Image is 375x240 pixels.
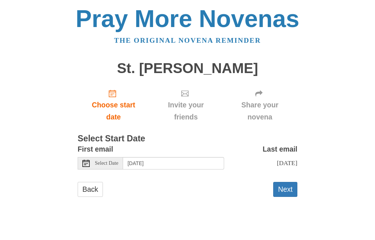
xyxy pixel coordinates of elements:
[222,83,297,127] div: Click "Next" to confirm your start date first.
[230,99,290,123] span: Share your novena
[78,134,297,144] h3: Select Start Date
[263,143,297,155] label: Last email
[149,83,222,127] div: Click "Next" to confirm your start date first.
[78,83,149,127] a: Choose start date
[114,37,261,44] a: The original novena reminder
[157,99,215,123] span: Invite your friends
[95,161,118,166] span: Select Date
[78,143,113,155] label: First email
[85,99,142,123] span: Choose start date
[277,159,297,167] span: [DATE]
[76,5,300,32] a: Pray More Novenas
[78,182,103,197] a: Back
[273,182,297,197] button: Next
[78,61,297,76] h1: St. [PERSON_NAME]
